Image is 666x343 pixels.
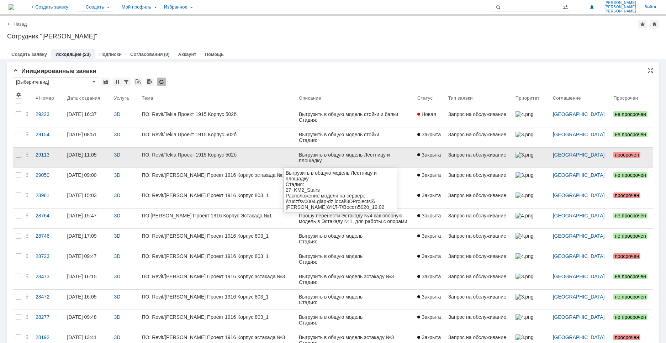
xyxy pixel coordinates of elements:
div: [DATE] 16:05 [67,294,97,300]
a: Запрос на обслуживание [445,269,513,289]
div: Сохранить вид [101,78,110,86]
a: Запрос на обслуживание [445,209,513,228]
a: Запрос на обслуживание [445,310,513,330]
div: ПО: Revit/[PERSON_NAME] Проект 1916 Корпус эстакада №3 [142,334,293,340]
div: 28192 [36,334,62,340]
a: просрочен [610,249,653,269]
a: [DATE] 15:03 [64,188,111,208]
a: Закрыта [414,269,445,289]
th: Соглашение [550,89,610,107]
div: Действия [24,111,30,117]
th: Тип заявки [445,89,513,107]
a: 3.png [513,269,550,289]
a: не просрочен [610,229,653,249]
a: 3.png [513,148,550,168]
div: Услуга [114,95,129,101]
a: 4.png [513,107,550,127]
span: Закрыта [417,192,441,198]
span: Закрыта [417,172,441,178]
a: 3D [114,172,120,178]
a: [DATE] 09:47 [64,249,111,269]
a: [DATE] 16:05 [64,290,111,310]
a: 3D [114,213,120,218]
div: Обновлять список [157,78,166,86]
a: Закрыта [414,188,445,208]
a: Исходящие [55,52,81,57]
div: Действия [24,213,30,218]
div: Запрос на обслуживание [448,274,510,279]
a: 3D [114,111,120,117]
div: Запрос на обслуживание [448,152,510,158]
div: [DATE] 15:47 [67,213,97,218]
div: Действия [24,132,30,137]
a: ПО: Revit/Tekla Проект 1915 Корпус 502б [139,127,296,147]
a: ПО: Revit/Tekla Проект 1915 Корпус 502б [139,107,296,127]
div: [DATE] 17:09 [67,233,97,239]
a: 28764 [33,209,64,228]
a: 3D [114,192,120,198]
th: Приоритет [513,89,550,107]
a: 4.png [513,209,550,228]
a: Запрос на обслуживание [445,249,513,269]
a: 3.png [513,290,550,310]
span: Закрыта [417,294,441,300]
a: ПО: Revit/[PERSON_NAME] Проект 1916 Корпус 803_1 [139,229,296,249]
div: Описание [299,95,321,101]
a: Создать заявку [11,52,47,57]
a: 4.png [513,249,550,269]
div: Выгрузить в общую модель Лестницу и площадку Стадия: 27 KM2_Stairs Расположение модели на сервере... [286,170,392,210]
span: Новая [417,111,436,117]
a: [GEOGRAPHIC_DATA] [553,172,605,178]
a: не просрочен [610,168,653,188]
div: (0) [164,52,170,57]
div: 29113 [36,152,62,158]
a: не просрочен [610,290,653,310]
a: [GEOGRAPHIC_DATA] [553,233,605,239]
img: 4.png [516,233,533,239]
span: Закрыта [417,253,441,259]
a: [GEOGRAPHIC_DATA] [553,132,605,137]
a: 29113 [33,148,64,168]
div: Запрос на обслуживание [448,314,510,320]
a: 3D [114,274,120,279]
div: 29154 [36,132,62,137]
div: Запрос на обслуживание [448,213,510,218]
span: KM_SP_MTO_0712_Rev0_Mihailova [18,11,101,17]
a: не просрочен [610,269,653,289]
a: 4.png [513,229,550,249]
img: download [2,28,111,34]
span: Закрыта [417,132,441,137]
div: Действия [24,253,30,259]
div: ПО: Revit/Tekla Проект 1915 Корпус 502б [142,111,293,117]
a: 29050 [33,168,64,188]
div: [DATE] 09:00 [67,172,97,178]
div: ПО:[PERSON_NAME] Проект 1916 Корпус Эстакада №1 [142,213,293,218]
div: Сотрудник "[PERSON_NAME]" [7,33,659,40]
th: Статус [414,89,445,107]
a: 3D [114,152,120,158]
div: Запрос на обслуживание [448,172,510,178]
img: 3.png [516,274,533,279]
a: ПО: Revit/Tekla Проект 1915 Корпус 502б [139,148,296,168]
div: Сортировка... [113,78,122,86]
div: Статус [417,95,433,101]
span: [PERSON_NAME] [604,5,636,9]
a: ПО: Revit/[PERSON_NAME] Проект 1916 Корпус 803_1 [139,188,296,208]
th: Тема [139,89,296,107]
a: Новая [414,107,445,127]
a: 3D [114,253,120,259]
div: Действия [24,334,30,340]
span: просрочен [613,192,640,198]
a: [GEOGRAPHIC_DATA] [553,192,605,198]
span: [PERSON_NAME] [604,9,636,14]
a: ПО: Revit/[PERSON_NAME] Проект 1916 Корпус 803_1 [139,290,296,310]
div: (23) [83,52,91,57]
div: Запрос на обслуживание [448,233,510,239]
div: ПО: Revit/[PERSON_NAME] Проект 1916 Корпус 803_1 [142,314,293,320]
span: Закрыта [417,314,441,320]
a: 28473 [33,269,64,289]
a: Запрос на обслуживание [445,188,513,208]
div: Скопировать ссылку на список [134,78,142,86]
span: не просрочен [613,233,647,239]
a: Закрыта [414,127,445,147]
